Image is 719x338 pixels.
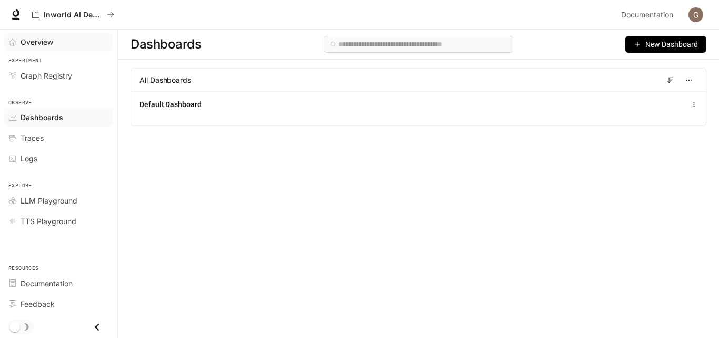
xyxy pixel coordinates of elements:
a: Default Dashboard [139,99,202,110]
a: Dashboards [4,108,113,127]
a: TTS Playground [4,212,113,230]
a: Overview [4,33,113,51]
button: New Dashboard [625,36,706,53]
span: Dark mode toggle [9,321,20,332]
span: Overview [21,36,53,47]
span: LLM Playground [21,195,77,206]
a: Traces [4,129,113,147]
a: Graph Registry [4,66,113,85]
span: New Dashboard [645,38,698,50]
button: Close drawer [85,316,109,338]
a: Documentation [4,274,113,293]
span: Traces [21,132,44,143]
span: Documentation [621,8,673,22]
button: All workspaces [27,4,119,25]
span: TTS Playground [21,216,76,227]
a: Feedback [4,295,113,313]
a: Documentation [617,4,681,25]
img: User avatar [688,7,703,22]
span: Feedback [21,298,55,310]
a: LLM Playground [4,191,113,210]
span: Documentation [21,278,73,289]
a: Logs [4,149,113,168]
button: User avatar [685,4,706,25]
span: Dashboards [21,112,63,123]
span: Logs [21,153,37,164]
p: Inworld AI Demos [44,11,103,20]
span: All Dashboards [139,75,191,85]
span: Graph Registry [21,70,72,81]
span: Dashboards [131,34,201,55]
